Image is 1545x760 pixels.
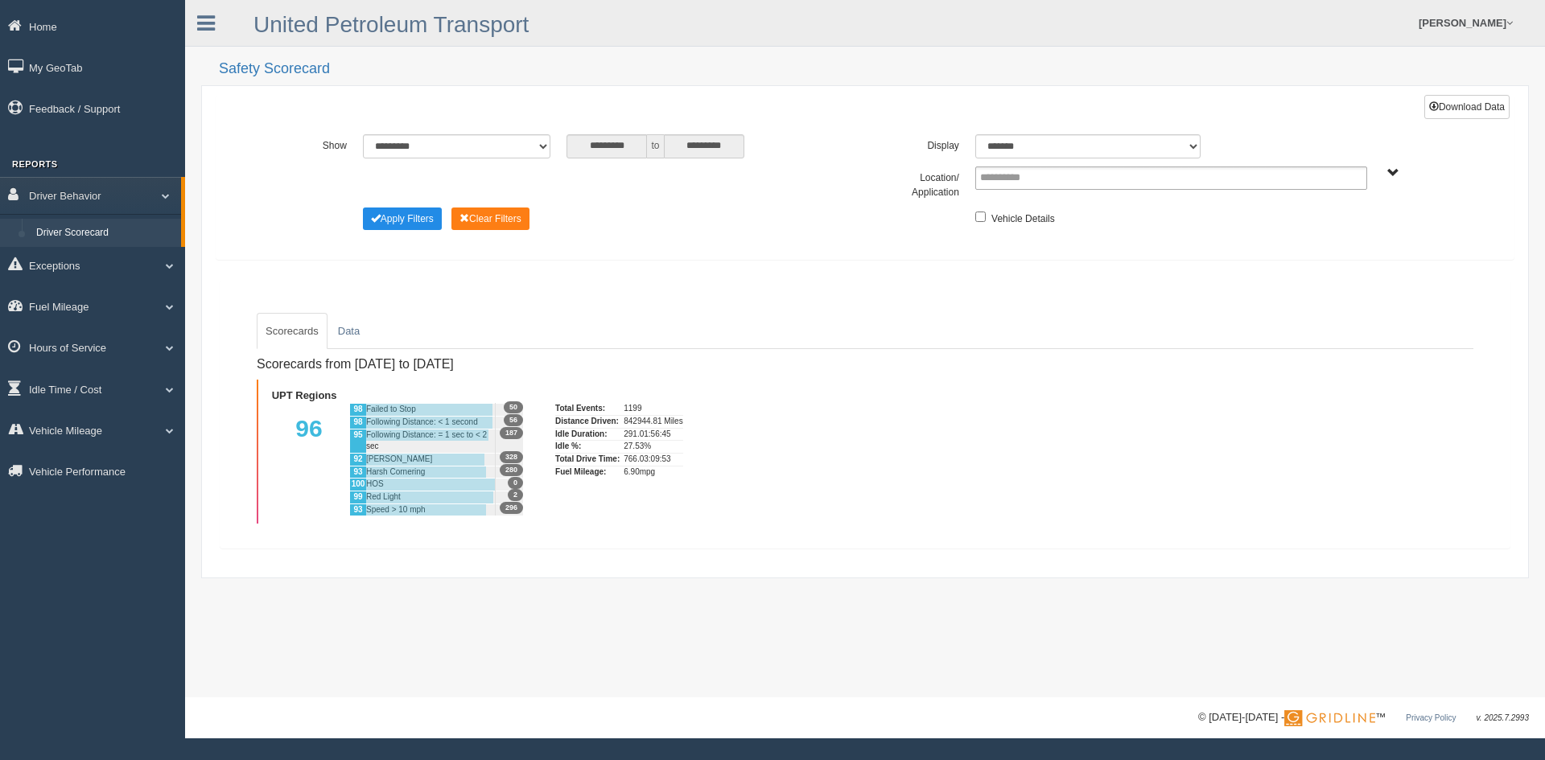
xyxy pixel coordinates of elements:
[272,389,337,401] b: UPT Regions
[349,491,366,503] div: 99
[253,134,355,154] label: Show
[349,466,366,479] div: 93
[1477,713,1529,722] span: v. 2025.7.2993
[624,403,682,415] div: 1199
[508,477,523,489] span: 0
[269,403,349,516] div: 96
[504,414,523,426] span: 56
[555,428,620,441] div: Idle Duration:
[257,357,740,372] h4: Scorecards from [DATE] to [DATE]
[865,134,967,154] label: Display
[349,416,366,429] div: 98
[349,503,366,516] div: 93
[349,403,366,416] div: 98
[500,502,523,514] span: 296
[253,12,529,37] a: United Petroleum Transport
[500,464,523,476] span: 280
[624,415,682,428] div: 842944.81 Miles
[624,453,682,466] div: 766.03:09:53
[349,453,366,466] div: 92
[500,451,523,463] span: 328
[624,466,682,479] div: 6.90mpg
[504,401,523,413] span: 50
[555,440,620,453] div: Idle %:
[29,219,181,248] a: Driver Scorecard
[257,313,328,350] a: Scorecards
[991,207,1055,227] label: Vehicle Details
[219,61,1529,77] h2: Safety Scorecard
[555,453,620,466] div: Total Drive Time:
[555,415,620,428] div: Distance Driven:
[1198,709,1529,726] div: © [DATE]-[DATE] - ™
[555,403,620,415] div: Total Events:
[508,489,523,501] span: 2
[624,428,682,441] div: 291.01:56:45
[555,466,620,479] div: Fuel Mileage:
[647,134,663,158] span: to
[363,207,442,230] button: Change Filter Options
[451,207,529,230] button: Change Filter Options
[500,427,523,439] span: 187
[349,478,366,491] div: 100
[349,429,366,453] div: 95
[1424,95,1510,119] button: Download Data
[624,440,682,453] div: 27.53%
[1406,713,1456,722] a: Privacy Policy
[1284,710,1375,726] img: Gridline
[865,166,967,199] label: Location/ Application
[329,313,369,350] a: Data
